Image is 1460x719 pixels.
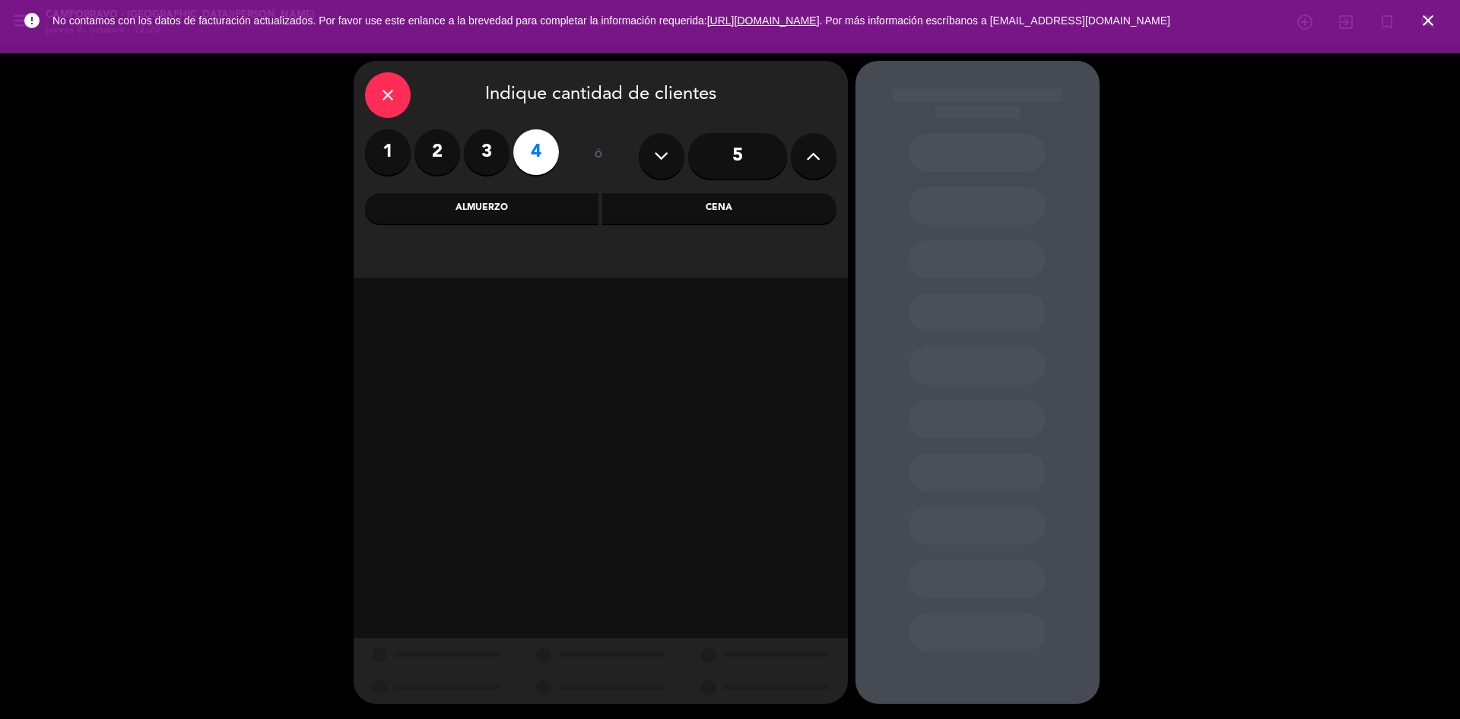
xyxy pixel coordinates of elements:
[365,129,411,175] label: 1
[365,193,599,224] div: Almuerzo
[707,14,820,27] a: [URL][DOMAIN_NAME]
[23,11,41,30] i: error
[1419,11,1437,30] i: close
[414,129,460,175] label: 2
[52,14,1170,27] span: No contamos con los datos de facturación actualizados. Por favor use este enlance a la brevedad p...
[464,129,509,175] label: 3
[602,193,836,224] div: Cena
[574,129,624,183] div: ó
[379,86,397,104] i: close
[365,72,836,118] div: Indique cantidad de clientes
[820,14,1170,27] a: . Por más información escríbanos a [EMAIL_ADDRESS][DOMAIN_NAME]
[513,129,559,175] label: 4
